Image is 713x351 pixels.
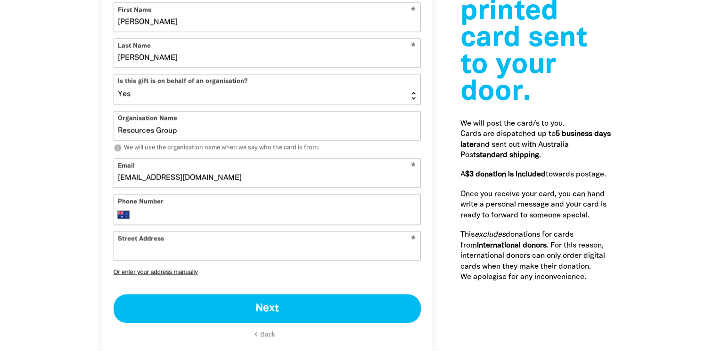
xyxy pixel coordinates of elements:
[477,242,547,249] strong: International donors
[252,330,260,338] i: chevron_left
[460,131,611,148] strong: 5 business days later
[114,144,421,152] p: We will use the organisation name when we say who the card is from.
[475,231,506,238] em: excludes
[476,152,539,159] strong: standard shipping
[460,272,611,282] p: We apologise for any inconvenience.
[460,189,611,221] p: Once you receive your card, you can hand write a personal message and your card is ready to forwa...
[114,294,421,323] button: Next
[460,230,611,272] p: This donations for cards from . For this reason, international donors can only order digital card...
[460,119,611,129] p: We will post the card/s to you.
[460,169,611,180] p: A towards postage.
[114,144,122,152] i: info
[465,171,546,178] strong: $3 donation is included
[256,330,278,339] button: chevron_leftBack
[114,268,421,275] button: Or enter your address manually
[260,330,275,338] span: Back
[460,129,611,160] p: Cards are dispatched up to and sent out with Australia Post .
